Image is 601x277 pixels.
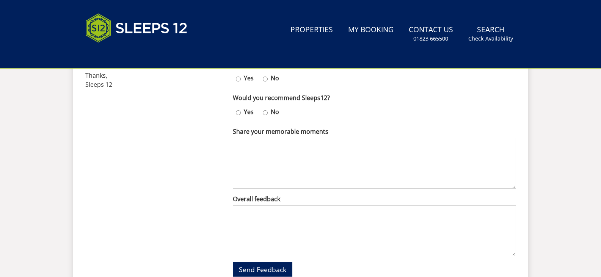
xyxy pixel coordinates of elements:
[239,265,286,274] span: Send Feedback
[82,52,161,58] iframe: Customer reviews powered by Trustpilot
[233,93,516,102] label: Would you recommend Sleeps12?
[465,22,516,46] a: SearchCheck Availability
[241,74,257,83] label: Yes
[241,107,257,116] label: Yes
[85,9,188,47] img: Sleeps 12
[287,22,336,39] a: Properties
[413,35,448,42] small: 01823 665500
[233,262,292,277] button: Send Feedback
[233,194,516,203] label: Overall feedback
[406,22,456,46] a: Contact Us01823 665500
[233,127,516,136] label: Share your memorable moments
[345,22,397,39] a: My Booking
[468,35,513,42] small: Check Availability
[268,107,282,116] label: No
[268,74,282,83] label: No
